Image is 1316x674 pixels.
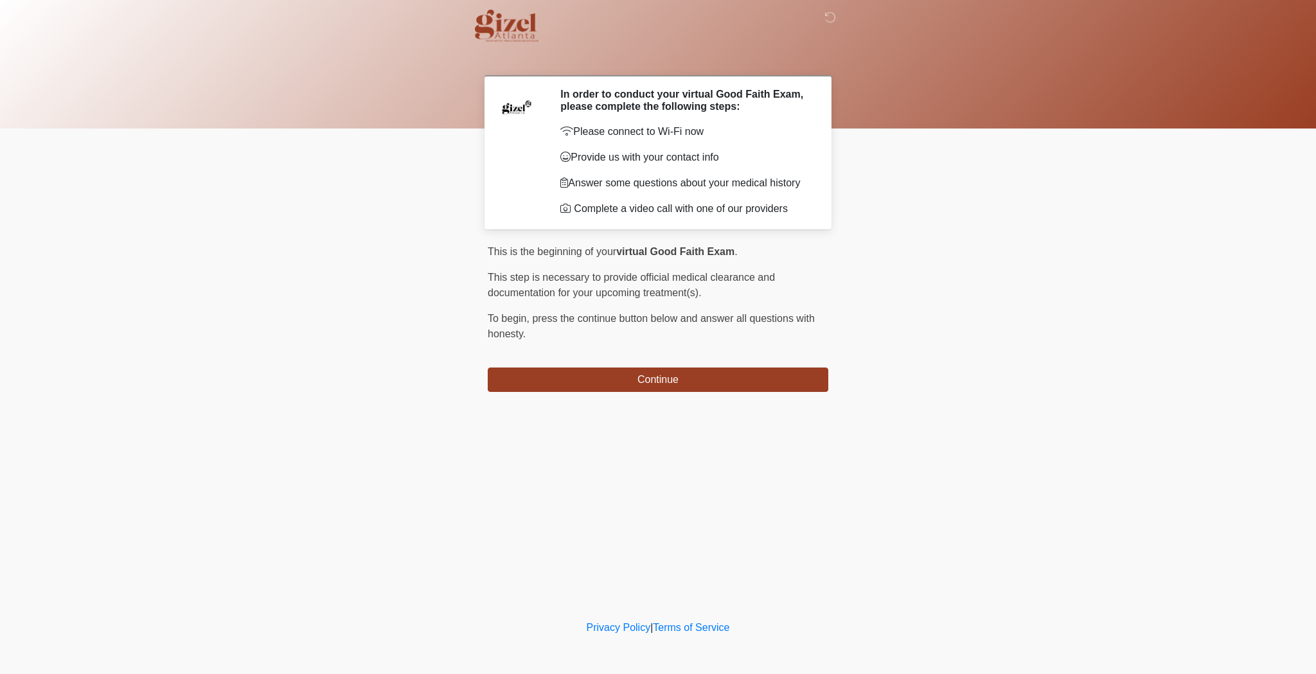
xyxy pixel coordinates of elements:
h1: ‎ ‎ [478,46,838,70]
span: . [734,246,737,257]
span: To begin, [488,313,532,324]
a: Privacy Policy [587,622,651,633]
button: Continue [488,368,828,392]
h2: In order to conduct your virtual Good Faith Exam, please complete the following steps: [560,88,809,112]
a: | [650,622,653,633]
span: This is the beginning of your [488,246,616,257]
strong: virtual Good Faith Exam [616,246,734,257]
img: Gizel Atlanta Logo [475,10,538,42]
a: Terms of Service [653,622,729,633]
span: This step is necessary to provide official medical clearance and documentation for your upcoming ... [488,272,775,298]
p: Provide us with your contact info [560,150,809,165]
li: Complete a video call with one of our providers [560,201,809,217]
span: press the continue button below and answer all questions with honesty. [488,313,815,339]
p: Please connect to Wi-Fi now [560,124,809,139]
p: Answer some questions about your medical history [560,175,809,191]
img: Agent Avatar [497,88,536,127]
